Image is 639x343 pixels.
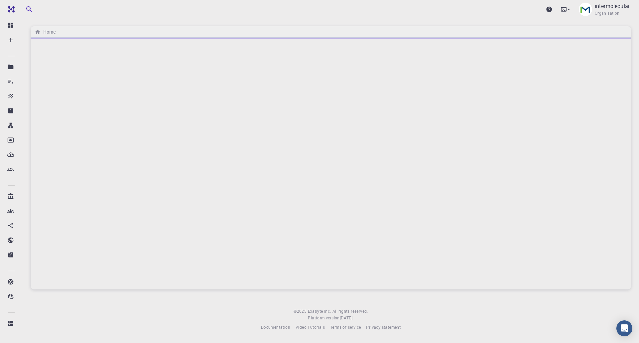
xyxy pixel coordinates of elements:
a: [DATE]. [340,315,354,321]
a: Documentation [261,324,290,331]
p: intermolecular [595,2,630,10]
span: Documentation [261,324,290,330]
span: Organisation [595,10,620,17]
h6: Home [41,28,56,36]
a: Privacy statement [366,324,401,331]
a: Exabyte Inc. [308,308,331,315]
span: [DATE] . [340,315,354,320]
span: © 2025 [294,308,308,315]
span: All rights reserved. [332,308,368,315]
a: Video Tutorials [296,324,325,331]
span: Video Tutorials [296,324,325,330]
nav: breadcrumb [33,28,57,36]
div: Open Intercom Messenger [616,320,632,336]
span: Privacy statement [366,324,401,330]
a: Terms of service [330,324,361,331]
span: Terms of service [330,324,361,330]
span: Exabyte Inc. [308,308,331,314]
img: logo [5,6,15,13]
span: Platform version [308,315,339,321]
img: intermolecular [579,3,592,16]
